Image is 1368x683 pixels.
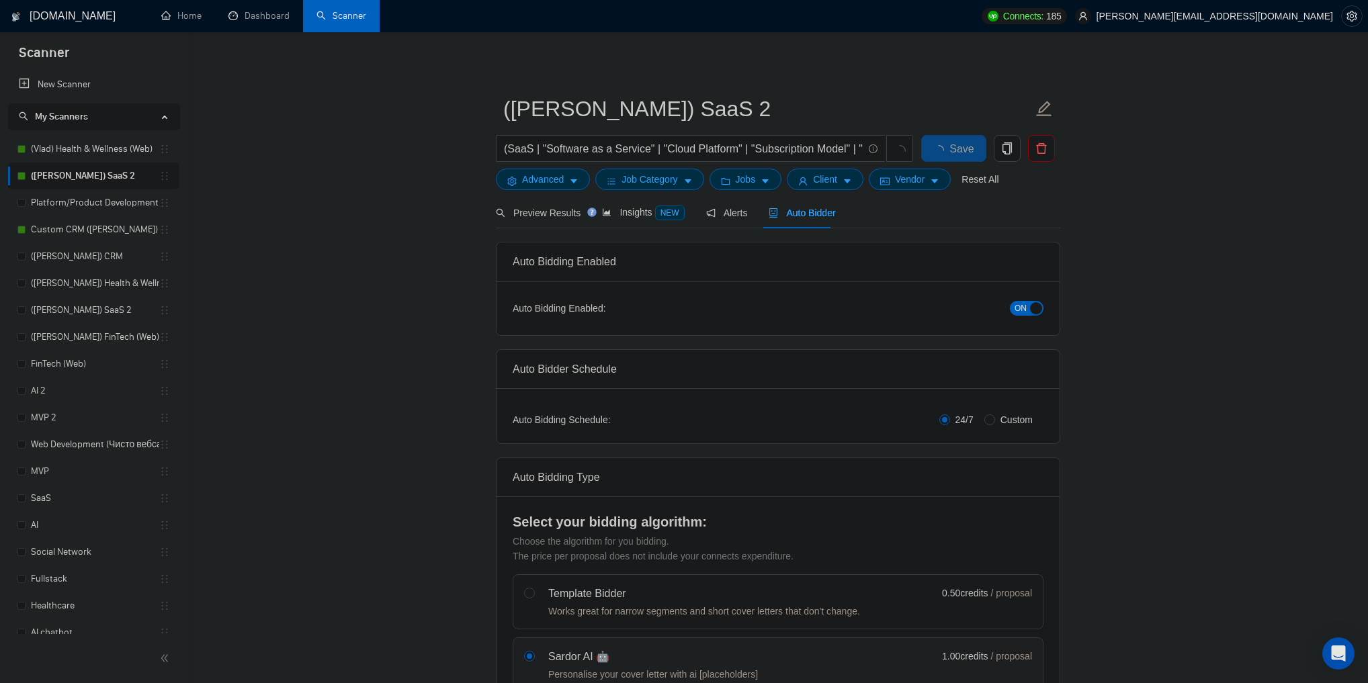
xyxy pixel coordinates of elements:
[161,10,202,21] a: homeHome
[496,169,590,190] button: settingAdvancedcaret-down
[31,485,159,512] a: SaaS
[950,412,979,427] span: 24/7
[933,145,949,156] span: loading
[942,649,988,664] span: 1.00 credits
[798,176,808,186] span: user
[607,176,616,186] span: bars
[769,208,778,218] span: robot
[31,189,159,216] a: Platform/Product Development (Чисто продкты)
[8,485,179,512] li: SaaS
[159,171,170,181] span: holder
[159,359,170,369] span: holder
[496,208,581,218] span: Preview Results
[8,297,179,324] li: (Tanya) SaaS 2
[8,243,179,270] li: (Vlad) CRM
[991,649,1032,663] span: / proposal
[159,493,170,504] span: holder
[31,458,159,485] a: MVP
[595,169,703,190] button: barsJob Categorycaret-down
[504,140,863,157] input: Search Freelance Jobs...
[19,111,28,121] span: search
[8,189,179,216] li: Platform/Product Development (Чисто продкты)
[602,208,611,217] span: area-chart
[1029,142,1054,154] span: delete
[1046,9,1061,24] span: 185
[8,592,179,619] li: Healthcare
[548,604,860,618] div: Works great for narrow segments and short cover letters that don't change.
[880,176,890,186] span: idcard
[503,92,1033,126] input: Scanner name...
[31,592,159,619] a: Healthcare
[1028,135,1055,162] button: delete
[513,301,689,316] div: Auto Bidding Enabled:
[513,412,689,427] div: Auto Bidding Schedule:
[159,627,170,638] span: holder
[159,144,170,154] span: holder
[35,111,88,122] span: My Scanners
[1342,11,1362,21] span: setting
[19,111,88,122] span: My Scanners
[8,270,179,297] li: (Tanya) Health & Wellness (Web)
[761,176,770,186] span: caret-down
[1341,5,1363,27] button: setting
[513,458,1043,496] div: Auto Bidding Type
[813,172,837,187] span: Client
[159,332,170,343] span: holder
[930,176,939,186] span: caret-down
[31,539,159,565] a: Social Network
[159,520,170,531] span: holder
[8,43,80,71] span: Scanner
[1003,9,1043,24] span: Connects:
[8,163,179,189] li: (Vlad) SaaS 2
[1015,301,1027,316] span: ON
[1322,637,1355,670] div: Open Intercom Messenger
[31,351,159,377] a: FinTech (Web)
[228,10,290,21] a: dashboardDashboard
[995,412,1038,427] span: Custom
[921,135,986,162] button: Save
[8,71,179,98] li: New Scanner
[8,216,179,243] li: Custom CRM (Минус Слова)
[31,512,159,539] a: AI
[159,439,170,450] span: holder
[8,431,179,458] li: Web Development (Чисто вебсайты)
[586,206,598,218] div: Tooltip anchor
[31,270,159,297] a: ([PERSON_NAME]) Health & Wellness (Web)
[159,224,170,235] span: holder
[31,216,159,243] a: Custom CRM ([PERSON_NAME])
[8,458,179,485] li: MVP
[569,176,579,186] span: caret-down
[159,197,170,208] span: holder
[522,172,564,187] span: Advanced
[1341,11,1363,21] a: setting
[8,377,179,404] li: AI 2
[994,142,1020,154] span: copy
[31,163,159,189] a: ([PERSON_NAME]) SaaS 2
[8,324,179,351] li: (Tanya) FinTech (Web)
[721,176,730,186] span: folder
[159,305,170,316] span: holder
[316,10,366,21] a: searchScanner
[548,668,758,681] div: Personalise your cover letter with ai [placeholders]
[513,536,794,561] span: Choose the algorithm for you bidding. The price per proposal does not include your connects expen...
[31,297,159,324] a: ([PERSON_NAME]) SaaS 2
[159,251,170,262] span: holder
[622,172,677,187] span: Job Category
[683,176,693,186] span: caret-down
[31,431,159,458] a: Web Development (Чисто вебсайты)
[159,466,170,477] span: holder
[1035,100,1053,118] span: edit
[8,351,179,377] li: FinTech (Web)
[706,208,748,218] span: Alerts
[942,586,988,600] span: 0.50 credits
[31,243,159,270] a: ([PERSON_NAME]) CRM
[159,278,170,289] span: holder
[869,144,878,153] span: info-circle
[8,404,179,431] li: MVP 2
[160,651,173,665] span: double-left
[159,547,170,557] span: holder
[991,586,1032,600] span: / proposal
[895,172,925,187] span: Vendor
[159,574,170,584] span: holder
[31,324,159,351] a: ([PERSON_NAME]) FinTech (Web)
